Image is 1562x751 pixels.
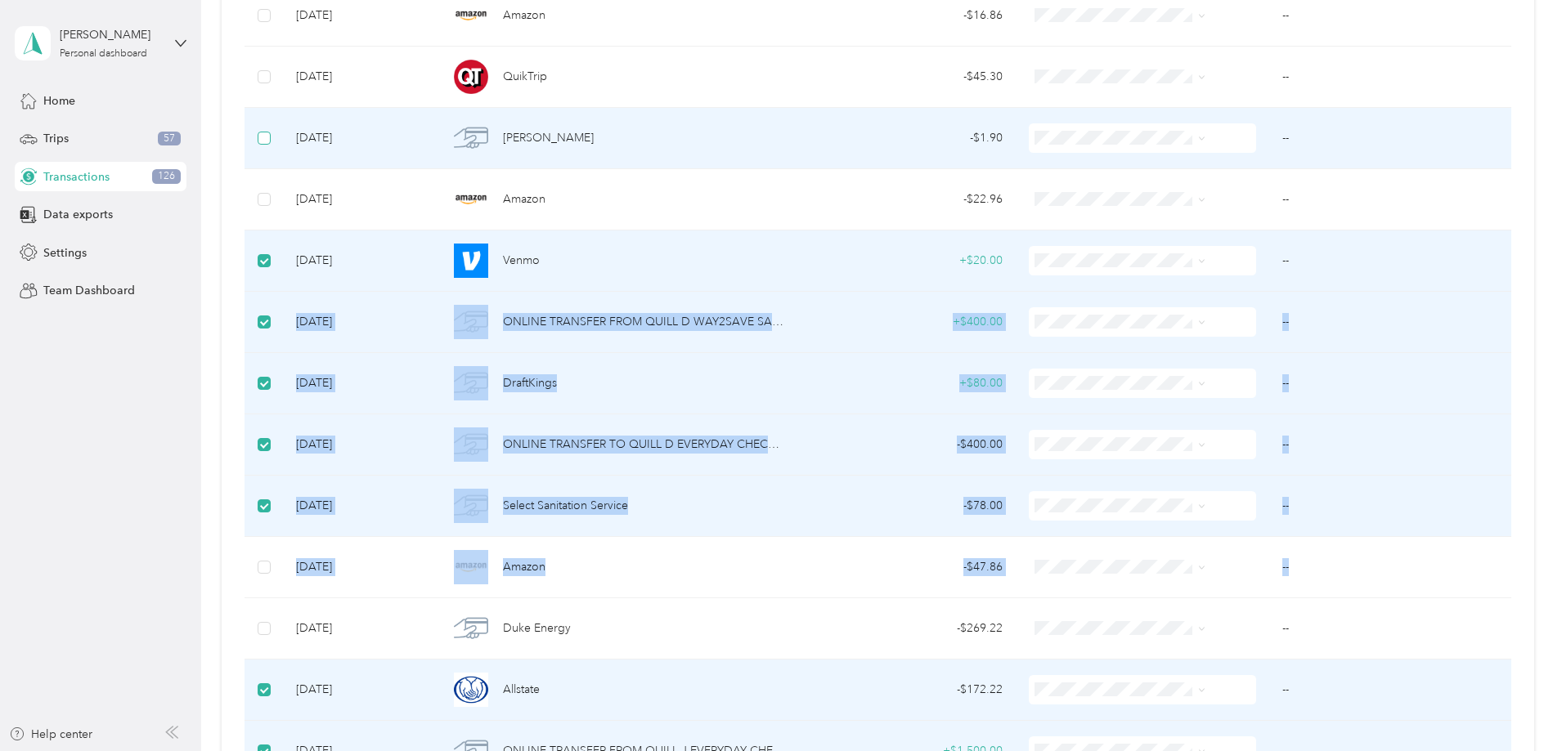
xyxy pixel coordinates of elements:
img: Amazon [454,182,488,217]
span: Team Dashboard [43,282,135,299]
span: [PERSON_NAME] [503,129,594,147]
span: Amazon [503,558,545,576]
td: -- [1269,598,1511,659]
div: - $16.86 [811,7,1003,25]
div: - $1.90 [811,129,1003,147]
div: - $172.22 [811,681,1003,699]
img: Duke Energy [454,611,488,646]
div: - $400.00 [811,436,1003,454]
span: Amazon [503,190,545,208]
td: [DATE] [283,476,435,537]
img: DraftKings [454,366,488,400]
span: 126 [152,169,181,184]
td: [DATE] [283,292,435,353]
td: -- [1269,169,1511,230]
span: Amazon [503,7,545,25]
div: - $78.00 [811,497,1003,515]
span: Trips [43,130,69,147]
div: [PERSON_NAME] [60,26,162,43]
td: -- [1269,414,1511,476]
div: + $80.00 [811,374,1003,392]
div: - $269.22 [811,619,1003,637]
td: -- [1269,659,1511,721]
span: Home [43,92,75,110]
td: -- [1269,108,1511,169]
td: -- [1269,476,1511,537]
img: Amazon [454,550,488,584]
td: [DATE] [283,659,435,721]
iframe: Everlance-gr Chat Button Frame [1470,659,1562,751]
span: Duke Energy [503,619,571,637]
img: Venmo [454,244,488,278]
div: + $400.00 [811,313,1003,331]
td: [DATE] [283,169,435,230]
td: [DATE] [283,108,435,169]
div: - $45.30 [811,68,1003,86]
span: DraftKings [503,374,557,392]
span: Data exports [43,206,113,223]
img: Alison Vending [454,121,488,155]
td: [DATE] [283,47,435,108]
span: ONLINE TRANSFER TO QUILL D EVERYDAY CHECKING XXXXXX2019 REF #IB0V2HTJLS ON [DATE] [503,436,785,454]
span: Allstate [503,681,540,699]
td: [DATE] [283,353,435,414]
td: -- [1269,537,1511,598]
td: -- [1269,230,1511,292]
td: [DATE] [283,598,435,659]
img: QuikTrip [454,60,488,94]
img: Select Sanitation Service [454,489,488,523]
span: QuikTrip [503,68,547,86]
td: [DATE] [283,414,435,476]
img: Allstate [454,673,488,707]
span: Select Sanitation Service [503,497,628,515]
div: - $22.96 [811,190,1003,208]
span: Venmo [503,252,540,270]
span: Transactions [43,168,110,186]
span: Settings [43,244,87,262]
td: [DATE] [283,230,435,292]
div: - $47.86 [811,558,1003,576]
div: + $20.00 [811,252,1003,270]
td: -- [1269,353,1511,414]
td: -- [1269,292,1511,353]
span: ONLINE TRANSFER FROM QUILL D WAY2SAVE SAVINGS XXXXXX5502 REF #IB0V2HTJLS ON [DATE] [503,313,785,331]
span: 57 [158,132,181,146]
button: Help center [9,726,92,743]
td: -- [1269,47,1511,108]
td: [DATE] [283,537,435,598]
div: Personal dashboard [60,49,147,59]
img: ONLINE TRANSFER FROM QUILL D WAY2SAVE SAVINGS XXXXXX5502 REF #IB0V2HTJLS ON 09/25/25 [454,305,488,339]
img: ONLINE TRANSFER TO QUILL D EVERYDAY CHECKING XXXXXX2019 REF #IB0V2HTJLS ON 09/25/25 [454,427,488,462]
